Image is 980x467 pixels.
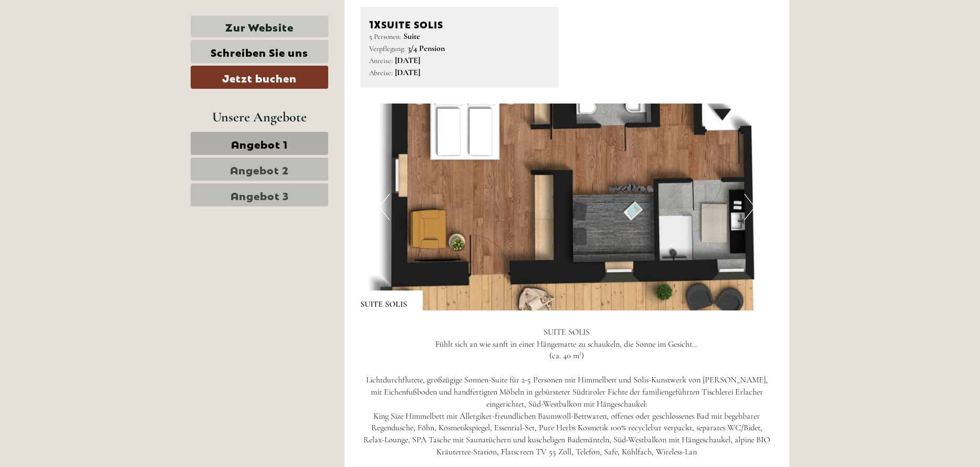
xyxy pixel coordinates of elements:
[265,51,398,58] small: 11:28
[369,44,405,53] small: Verpflegung:
[395,67,420,78] b: [DATE]
[403,31,420,41] b: Suite
[395,55,420,66] b: [DATE]
[369,56,393,65] small: Anreise:
[230,162,289,177] span: Angebot 2
[369,32,401,41] small: 5 Personen:
[369,16,550,31] div: SUITE SOLIS
[369,16,381,30] b: 1x
[360,290,423,310] div: SUITE SOLIS
[191,66,328,89] a: Jetzt buchen
[191,16,328,37] a: Zur Website
[265,30,398,39] div: Sie
[379,194,390,220] button: Previous
[191,40,328,63] a: Schreiben Sie uns
[191,107,328,127] div: Unsere Angebote
[360,103,774,310] img: image
[408,43,445,54] b: 3/4 Pension
[744,194,755,220] button: Next
[181,8,233,26] div: Dienstag
[231,188,289,202] span: Angebot 3
[340,272,414,295] button: Senden
[369,68,393,77] small: Abreise:
[259,28,406,60] div: Guten Tag, wie können wir Ihnen helfen?
[231,136,288,151] span: Angebot 1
